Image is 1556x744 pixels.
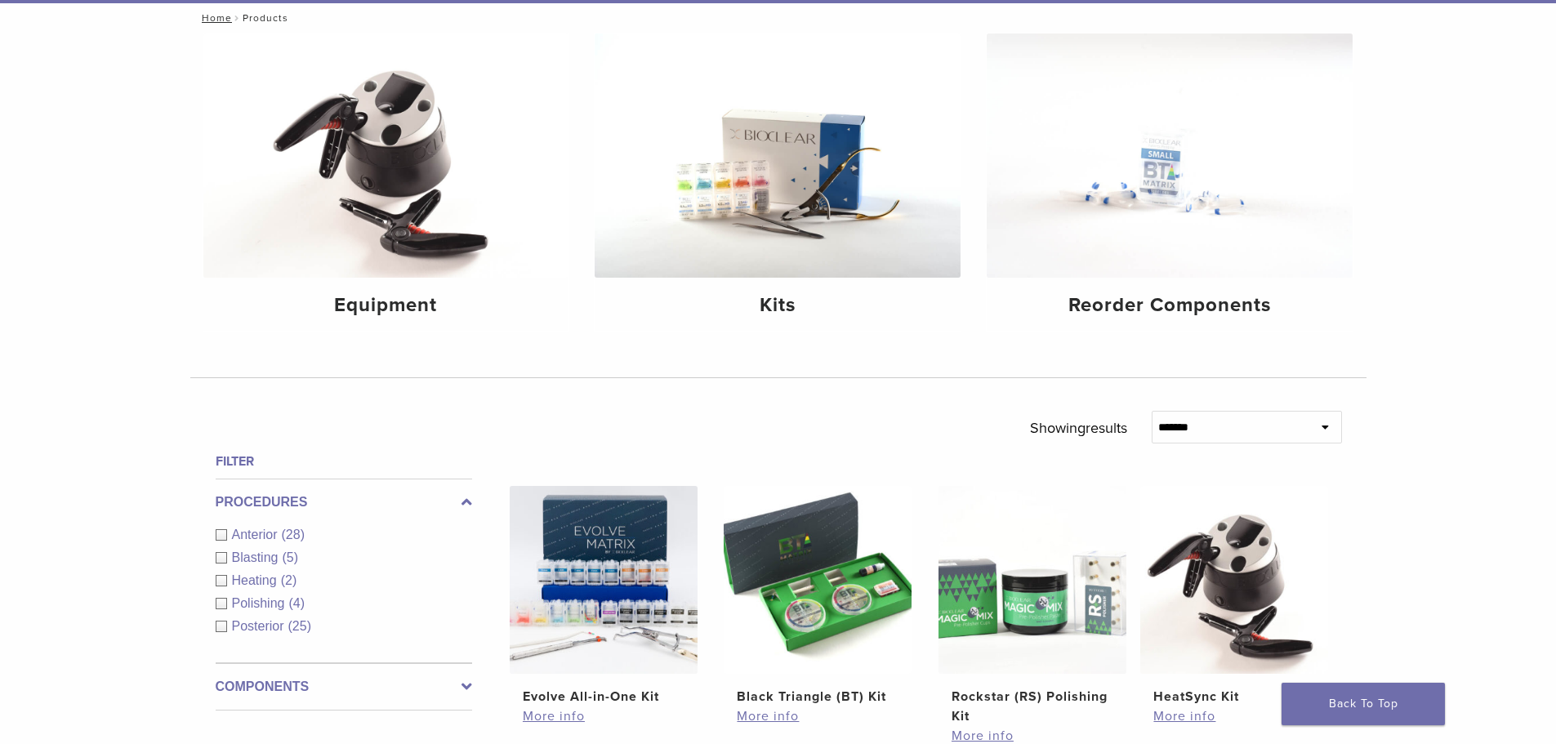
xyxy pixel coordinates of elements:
[952,687,1113,726] h2: Rockstar (RS) Polishing Kit
[288,596,305,610] span: (4)
[216,452,472,471] h4: Filter
[595,33,961,331] a: Kits
[1153,706,1315,726] a: More info
[510,486,698,674] img: Evolve All-in-One Kit
[1139,486,1330,706] a: HeatSync KitHeatSync Kit
[282,550,298,564] span: (5)
[197,12,232,24] a: Home
[232,14,243,22] span: /
[737,687,898,706] h2: Black Triangle (BT) Kit
[232,550,283,564] span: Blasting
[608,291,947,320] h4: Kits
[232,528,282,541] span: Anterior
[232,596,289,610] span: Polishing
[509,486,699,706] a: Evolve All-in-One KitEvolve All-in-One Kit
[1153,687,1315,706] h2: HeatSync Kit
[1030,411,1127,445] p: Showing results
[595,33,961,278] img: Kits
[288,619,311,633] span: (25)
[987,33,1353,278] img: Reorder Components
[232,619,288,633] span: Posterior
[1282,683,1445,725] a: Back To Top
[281,573,297,587] span: (2)
[216,291,556,320] h4: Equipment
[987,33,1353,331] a: Reorder Components
[523,706,684,726] a: More info
[724,486,912,674] img: Black Triangle (BT) Kit
[232,573,281,587] span: Heating
[723,486,913,706] a: Black Triangle (BT) KitBlack Triangle (BT) Kit
[938,486,1128,726] a: Rockstar (RS) Polishing KitRockstar (RS) Polishing Kit
[523,687,684,706] h2: Evolve All-in-One Kit
[190,3,1367,33] nav: Products
[216,492,472,512] label: Procedures
[939,486,1126,674] img: Rockstar (RS) Polishing Kit
[1140,486,1328,674] img: HeatSync Kit
[203,33,569,278] img: Equipment
[737,706,898,726] a: More info
[216,677,472,697] label: Components
[203,33,569,331] a: Equipment
[1000,291,1340,320] h4: Reorder Components
[282,528,305,541] span: (28)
